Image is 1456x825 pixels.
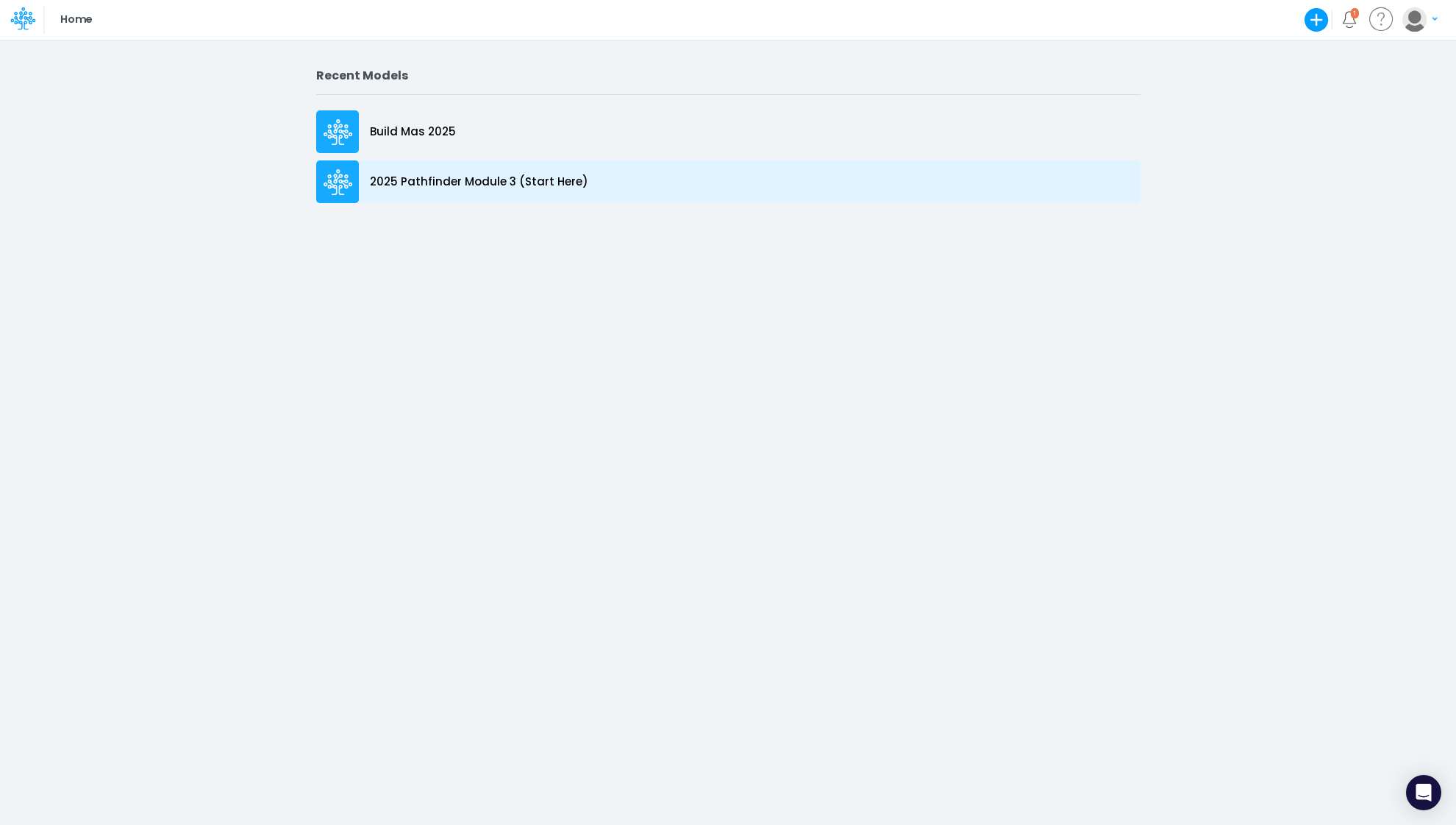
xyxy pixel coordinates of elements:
[1353,10,1356,16] div: 1 unread items
[316,157,1141,207] a: 2025 Pathfinder Module 3 (Start Here)
[1341,11,1358,28] a: Notifications
[60,12,92,28] p: Home
[370,124,456,141] p: Build Mas 2025
[370,174,588,191] p: 2025 Pathfinder Module 3 (Start Here)
[316,107,1141,157] a: Build Mas 2025
[316,68,1141,82] h2: Recent Models
[1406,775,1441,810] div: Open Intercom Messenger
